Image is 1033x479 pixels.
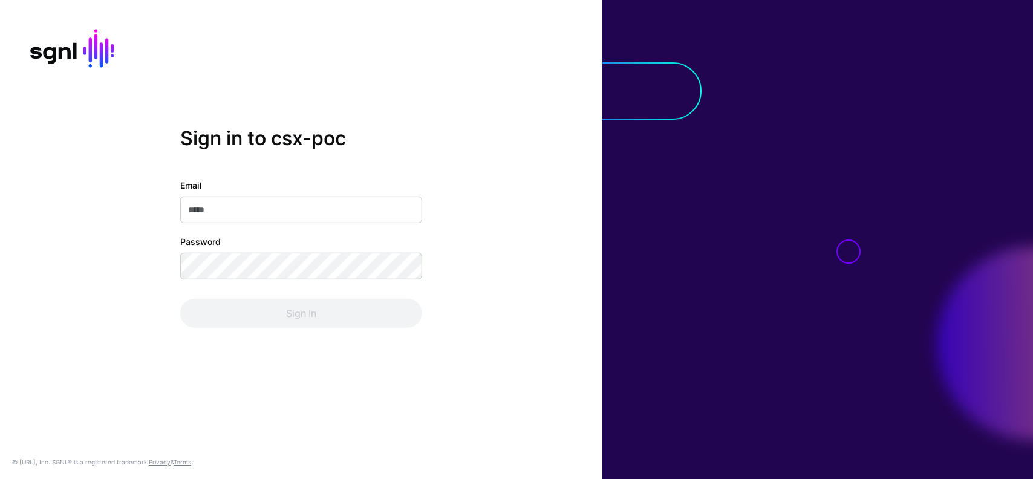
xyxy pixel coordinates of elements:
a: Privacy [149,458,171,466]
label: Password [180,235,221,248]
div: © [URL], Inc. SGNL® is a registered trademark. & [12,457,191,467]
label: Email [180,179,202,192]
a: Terms [174,458,191,466]
h2: Sign in to csx-poc [180,127,422,150]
